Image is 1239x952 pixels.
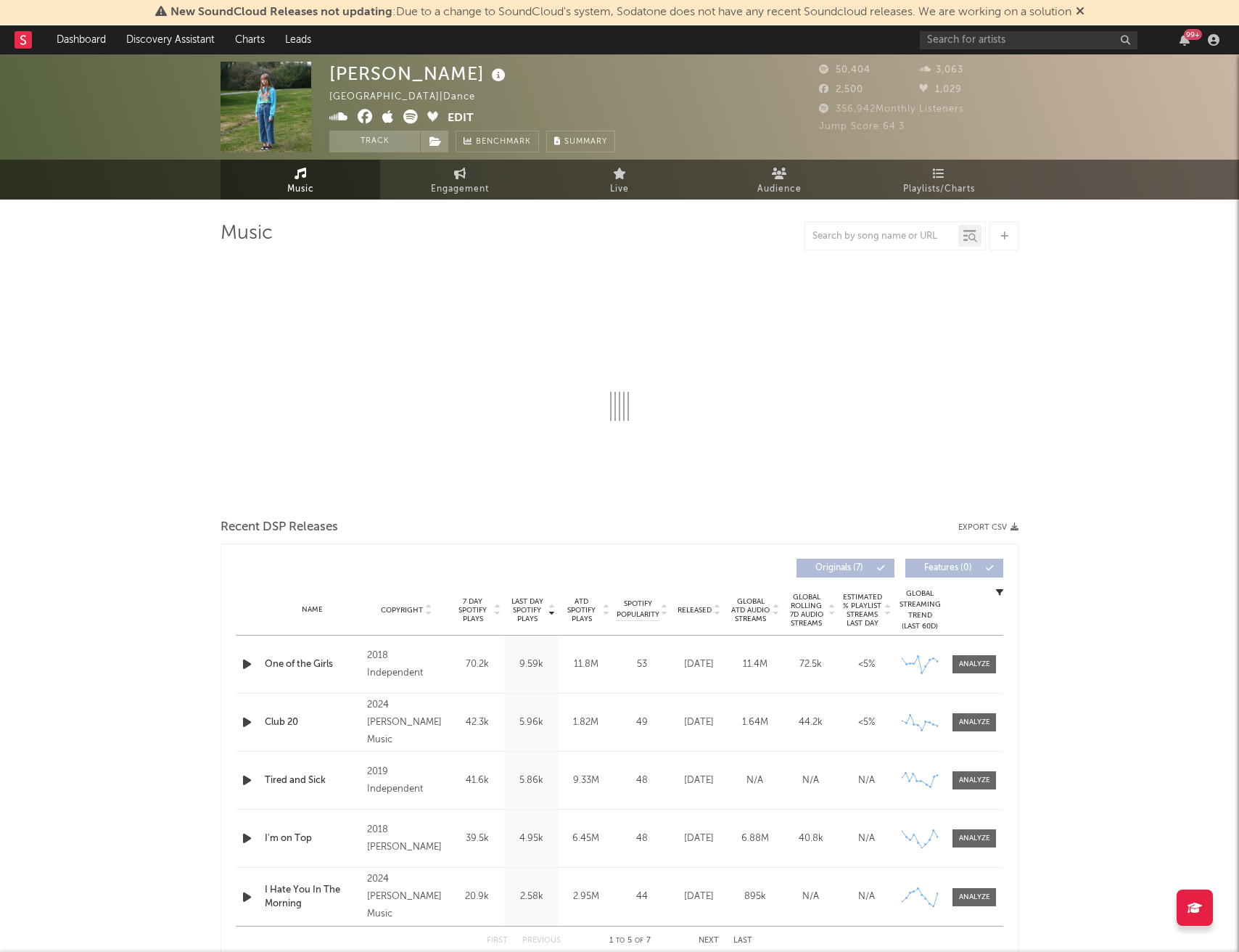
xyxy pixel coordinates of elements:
div: <5% [842,657,891,672]
span: 2,500 [819,85,863,94]
a: Leads [275,25,321,54]
div: N/A [842,890,891,904]
div: 2.58k [508,890,555,904]
div: 48 [617,832,667,846]
div: N/A [786,890,835,904]
div: 48 [617,773,667,788]
div: 2019 Independent [367,763,446,798]
span: 50,404 [819,65,870,75]
div: [DATE] [675,832,723,846]
div: [DATE] [675,715,723,730]
span: Global ATD Audio Streams [730,597,770,623]
div: 6.45M [562,832,609,846]
a: Benchmark [456,131,539,152]
div: 6.88M [730,832,779,846]
span: Recent DSP Releases [221,519,338,536]
input: Search by song name or URL [805,231,958,242]
span: Global Rolling 7D Audio Streams [786,593,826,628]
button: Track [329,131,420,152]
span: 1,029 [919,85,962,94]
div: [PERSON_NAME] [329,62,509,86]
button: 99+ [1180,34,1190,46]
div: N/A [730,773,779,788]
div: N/A [842,832,891,846]
div: 9.33M [562,773,609,788]
a: Engagement [380,160,540,200]
button: Export CSV [958,523,1018,532]
div: 1 5 7 [590,932,670,950]
div: 42.3k [453,715,501,730]
button: Previous [522,937,561,945]
span: New SoundCloud Releases not updating [170,7,392,18]
div: N/A [786,773,835,788]
span: Estimated % Playlist Streams Last Day [842,593,882,628]
a: I Hate You In The Morning [265,883,360,911]
div: 70.2k [453,657,501,672]
div: 5.86k [508,773,555,788]
a: Music [221,160,380,200]
div: 2024 [PERSON_NAME] Music [367,871,446,923]
span: Live [610,181,629,198]
a: Tired and Sick [265,773,360,788]
div: N/A [842,773,891,788]
span: Benchmark [476,134,531,151]
span: Engagement [431,181,489,198]
div: 2018 [PERSON_NAME] [367,821,446,856]
button: Next [699,937,719,945]
div: Name [265,604,360,615]
input: Search for artists [920,31,1137,49]
span: 356,942 Monthly Listeners [819,104,964,114]
div: [GEOGRAPHIC_DATA] | Dance [329,89,492,106]
span: Originals ( 7 ) [806,564,873,573]
span: 7 Day Spotify Plays [453,597,492,623]
div: 53 [617,657,667,672]
div: 20.9k [453,890,501,904]
div: 9.59k [508,657,555,672]
button: Edit [448,110,474,128]
span: Last Day Spotify Plays [508,597,546,623]
span: Audience [757,181,802,198]
button: Originals(7) [796,559,894,578]
span: Jump Score: 64.3 [819,122,905,131]
div: 1.82M [562,715,609,730]
div: 99 + [1184,29,1202,40]
div: 11.4M [730,657,779,672]
div: 72.5k [786,657,835,672]
div: [DATE] [675,890,723,904]
span: Playlists/Charts [903,181,975,198]
div: 1.64M [730,715,779,730]
span: Features ( 0 ) [915,564,981,573]
div: 11.8M [562,657,609,672]
div: 2.95M [562,890,609,904]
div: 44 [617,890,667,904]
a: I'm on Top [265,832,360,846]
div: 41.6k [453,773,501,788]
div: 895k [730,890,779,904]
span: 3,063 [919,65,963,75]
button: Last [733,937,752,945]
div: 2024 [PERSON_NAME] Music [367,697,446,749]
div: 44.2k [786,715,835,730]
a: One of the Girls [265,657,360,672]
div: [DATE] [675,773,723,788]
a: Charts [225,25,275,54]
a: Dashboard [46,25,116,54]
span: ATD Spotify Plays [562,597,601,623]
div: 49 [617,715,667,730]
span: : Due to a change to SoundCloud's system, Sodatone does not have any recent Soundcloud releases. ... [170,7,1071,18]
span: Music [287,181,314,198]
a: Live [540,160,699,200]
button: First [487,937,508,945]
a: Discovery Assistant [116,25,225,54]
span: of [635,937,643,944]
button: Summary [546,131,615,152]
a: Club 20 [265,715,360,730]
div: 2018 Independent [367,647,446,682]
div: [DATE] [675,657,723,672]
div: 39.5k [453,832,501,846]
div: 40.8k [786,832,835,846]
div: 5.96k [508,715,555,730]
